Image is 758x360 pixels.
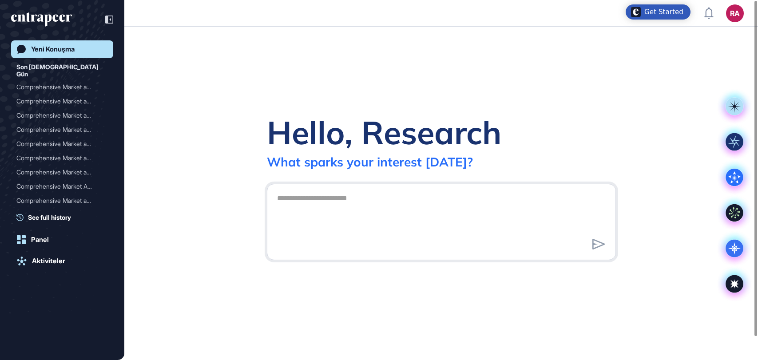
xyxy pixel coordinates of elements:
[16,194,101,208] div: Comprehensive Market and ...
[16,165,101,179] div: Comprehensive Market and ...
[16,151,108,165] div: Comprehensive Market and Logistics Research Analysis for Organic Surface-Active Products (GTIP Co...
[16,165,108,179] div: Comprehensive Market and Logistics Research Analysis for Organic Surface-Active Products (GTIP Co...
[28,213,71,222] span: See full history
[631,7,641,17] img: launcher-image-alternative-text
[626,4,691,20] div: Open Get Started checklist
[267,154,473,170] div: What sparks your interest [DATE]?
[11,231,113,249] a: Panel
[32,257,65,265] div: Aktiviteler
[16,94,108,108] div: Comprehensive Market and Logistics Research Analysis for Organic Surface-Active Products in Turke...
[16,194,108,208] div: Comprehensive Market and Logistics Research Analysis for Organic Surface-Active Products (GTIP Co...
[11,12,72,27] div: entrapeer-logo
[31,236,49,244] div: Panel
[11,40,113,58] a: Yeni Konuşma
[31,45,75,53] div: Yeni Konuşma
[726,4,744,22] button: RA
[16,80,101,94] div: Comprehensive Market and ...
[16,179,108,194] div: Comprehensive Market Analysis and Competitor Landscape for Organic Surface-Active Products in Turkey
[16,137,108,151] div: Comprehensive Market and Logistics Research Analysis for Organic Surface-Active Products in Turke...
[16,80,108,94] div: Comprehensive Market and Logistics Analysis for Organic Surface-Active Products under GTIP Code 3...
[16,94,101,108] div: Comprehensive Market and ...
[16,108,101,123] div: Comprehensive Market and ...
[16,137,101,151] div: Comprehensive Market and ...
[16,62,108,80] div: Son [DEMOGRAPHIC_DATA] Gün
[267,112,501,152] div: Hello, Research
[16,123,108,137] div: Comprehensive Market and Logistics Research Analysis for Organic Surface-Active Products (GTIP Co...
[16,179,101,194] div: Comprehensive Market Anal...
[11,252,113,270] a: Aktiviteler
[16,151,101,165] div: Comprehensive Market and ...
[16,108,108,123] div: Comprehensive Market and Logistics Research Analysis for Organic Surface-Active Products in Turkey
[16,123,101,137] div: Comprehensive Market and ...
[644,8,683,16] div: Get Started
[16,213,113,222] a: See full history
